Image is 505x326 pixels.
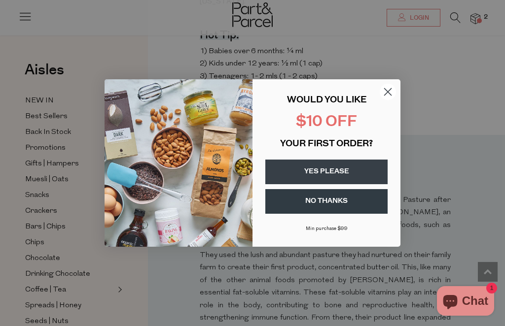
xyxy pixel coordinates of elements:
span: $10 OFF [296,115,357,130]
button: YES PLEASE [265,160,388,184]
span: YOUR FIRST ORDER? [280,140,373,149]
span: WOULD YOU LIKE [287,96,366,105]
button: Close dialog [379,83,397,100]
span: Min purchase $99 [306,226,348,231]
inbox-online-store-chat: Shopify online store chat [434,286,497,318]
button: NO THANKS [265,189,388,214]
img: 43fba0fb-7538-40bc-babb-ffb1a4d097bc.jpeg [105,79,252,247]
